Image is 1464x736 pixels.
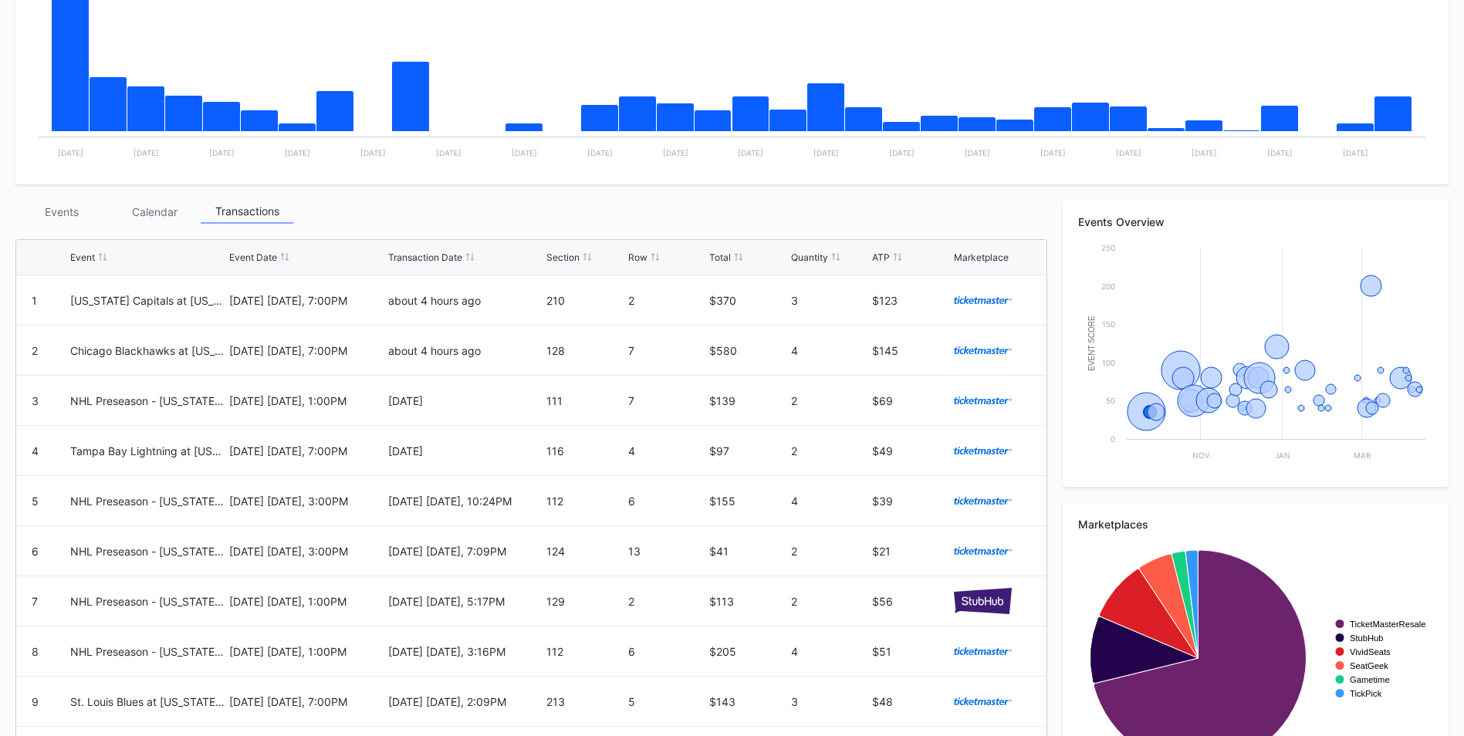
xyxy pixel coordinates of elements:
div: [DATE] [DATE], 1:00PM [229,645,384,658]
div: 2 [628,294,705,307]
div: 2 [628,595,705,608]
div: [DATE] [DATE], 7:00PM [229,695,384,708]
text: [DATE] [209,148,235,157]
text: [DATE] [436,148,462,157]
text: [DATE] [889,148,915,157]
div: 2 [791,545,868,558]
div: 2 [791,444,868,457]
div: 1 [32,294,37,307]
text: [DATE] [1040,148,1066,157]
div: $155 [709,495,786,508]
div: Row [628,252,647,263]
div: $145 [872,344,949,357]
text: 100 [1102,358,1115,367]
div: [DATE] [DATE], 3:00PM [229,495,384,508]
div: Calendar [108,200,201,224]
div: [DATE] [DATE], 2:09PM [388,695,543,708]
div: [DATE] [DATE], 5:17PM [388,595,543,608]
div: 4 [791,495,868,508]
text: [DATE] [587,148,613,157]
div: Events Overview [1078,215,1433,228]
div: [DATE] [DATE], 1:00PM [229,595,384,608]
text: [DATE] [738,148,763,157]
div: [DATE] [DATE], 7:00PM [229,444,384,457]
div: NHL Preseason - [US_STATE] Rangers at [US_STATE] Devils [70,394,225,407]
text: [DATE] [360,148,386,157]
text: 150 [1102,319,1115,329]
div: St. Louis Blues at [US_STATE] Devils [70,695,225,708]
text: 200 [1101,282,1115,291]
div: $113 [709,595,786,608]
text: VividSeats [1350,647,1391,657]
div: [DATE] [DATE], 3:16PM [388,645,543,658]
div: 6 [628,495,705,508]
div: 2 [791,595,868,608]
text: Nov [1192,451,1210,460]
text: TickPick [1350,689,1382,698]
div: NHL Preseason - [US_STATE] Rangers at [US_STATE] Devils [70,645,225,658]
div: Transactions [201,200,293,224]
text: [DATE] [1267,148,1293,157]
div: $97 [709,444,786,457]
div: Event [70,252,95,263]
div: Marketplaces [1078,518,1433,531]
div: $51 [872,645,949,658]
div: Events [15,200,108,224]
div: [DATE] [DATE], 7:00PM [229,294,384,307]
div: 4 [791,344,868,357]
div: 3 [791,294,868,307]
div: NHL Preseason - [US_STATE] Rangers at [US_STATE] Devils [70,595,225,608]
div: 6 [32,545,39,558]
text: [DATE] [663,148,688,157]
div: [DATE] [DATE], 3:00PM [229,545,384,558]
div: Transaction Date [388,252,462,263]
div: Section [546,252,580,263]
img: ticketmaster.svg [954,346,1012,354]
text: [DATE] [1192,148,1217,157]
div: $205 [709,645,786,658]
text: [DATE] [1116,148,1141,157]
div: Total [709,252,731,263]
div: 8 [32,645,39,658]
text: [DATE] [58,148,83,157]
div: $21 [872,545,949,558]
div: 4 [791,645,868,658]
div: 3 [32,394,39,407]
div: 3 [791,695,868,708]
text: [DATE] [134,148,159,157]
text: 250 [1101,243,1115,252]
div: 112 [546,645,624,658]
div: about 4 hours ago [388,294,543,307]
div: 111 [546,394,624,407]
div: about 4 hours ago [388,344,543,357]
text: StubHub [1350,633,1384,643]
div: $56 [872,595,949,608]
div: ATP [872,252,890,263]
div: $143 [709,695,786,708]
div: Tampa Bay Lightning at [US_STATE] Devils [70,444,225,457]
div: $69 [872,394,949,407]
div: 2 [791,394,868,407]
div: [DATE] [DATE], 7:09PM [388,545,543,558]
div: 213 [546,695,624,708]
div: [DATE] [DATE], 10:24PM [388,495,543,508]
div: 13 [628,545,705,558]
svg: Chart title [1078,240,1433,471]
img: ticketmaster.svg [954,697,1012,705]
img: ticketmaster.svg [954,296,1012,304]
img: ticketmaster.svg [954,547,1012,555]
div: $39 [872,495,949,508]
div: Chicago Blackhawks at [US_STATE] Devils [70,344,225,357]
div: 4 [628,444,705,457]
div: 129 [546,595,624,608]
text: Gametime [1350,675,1390,684]
div: 210 [546,294,624,307]
text: 0 [1111,434,1115,444]
div: $48 [872,695,949,708]
div: $139 [709,394,786,407]
div: $49 [872,444,949,457]
div: 7 [628,344,705,357]
div: 7 [32,595,38,608]
div: 6 [628,645,705,658]
div: NHL Preseason - [US_STATE] Capitals at [US_STATE] Devils (Split Squad) [70,545,225,558]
